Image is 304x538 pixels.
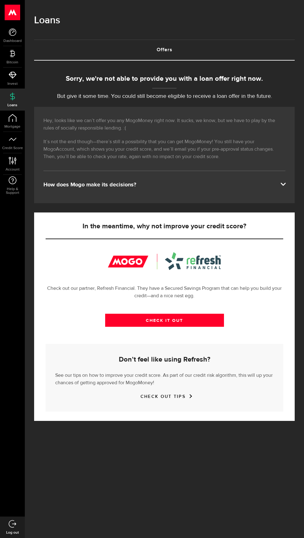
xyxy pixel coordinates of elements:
[34,92,295,101] p: But give it some time. You could still become eligible to receive a loan offer in the future.
[34,12,295,29] h1: Loans
[34,39,295,61] ul: Tabs Navigation
[43,181,285,189] div: How does Mogo make its decisions?
[55,356,274,363] h5: Don’t feel like using Refresh?
[105,314,224,327] a: CHECK IT OUT
[34,40,295,60] a: Offers
[46,223,283,230] h5: In the meantime, why not improve your credit score?
[46,285,283,300] p: Check out our partner, Refresh Financial. They have a Secured Savings Program that can help you b...
[43,117,285,132] p: Hey, looks like we can’t offer you any MogoMoney right now. It sucks, we know, but we have to pla...
[34,74,295,84] div: Sorry, we're not able to provide you with a loan offer right now.
[55,370,274,387] p: See our tips on how to improve your credit score. As part of our credit risk algorithm, this will...
[43,138,285,161] p: It’s not the end though—there’s still a possibility that you can get MogoMoney! You still have yo...
[141,394,188,399] a: CHECK OUT TIPS
[278,512,304,538] iframe: LiveChat chat widget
